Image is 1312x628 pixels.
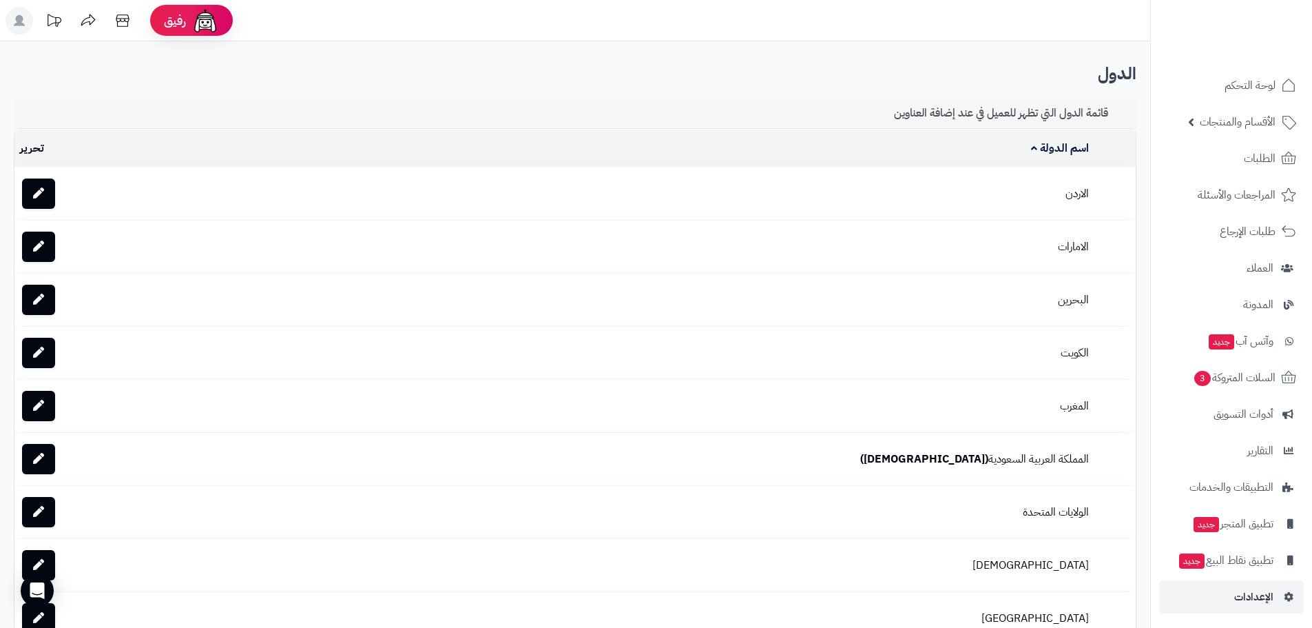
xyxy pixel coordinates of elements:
[1159,580,1304,614] a: الإعدادات
[37,7,71,38] a: تحديثات المنصة
[14,60,1136,88] h2: الدول
[1243,295,1273,314] span: المدونة
[1189,478,1273,497] span: التطبيقات والخدمات
[196,221,1094,273] td: الامارات
[1214,405,1273,424] span: أدوات التسويق
[1159,142,1304,175] a: الطلبات
[196,380,1094,432] td: المغرب
[196,539,1094,591] td: [DEMOGRAPHIC_DATA]
[196,486,1094,538] td: الولايات المتحدة
[21,574,54,607] div: Open Intercom Messenger
[1192,514,1273,534] span: تطبيق المتجر
[1244,149,1275,168] span: الطلبات
[1159,544,1304,577] a: تطبيق نقاط البيعجديد
[1179,554,1205,569] span: جديد
[196,433,1094,485] td: المملكة العربية السعودية
[1209,334,1234,350] span: جديد
[196,327,1094,379] td: الكويت
[860,451,988,467] b: ([DEMOGRAPHIC_DATA])
[196,168,1094,220] td: الاردن
[1194,371,1211,386] span: 3
[1159,325,1304,358] a: وآتس آبجديد
[1193,368,1275,387] span: السلات المتروكة
[1031,140,1089,156] a: اسم الدولة
[1234,587,1273,607] span: الإعدادات
[1247,441,1273,460] span: التقارير
[164,12,186,29] span: رفيق
[1159,471,1304,504] a: التطبيقات والخدمات
[1159,215,1304,248] a: طلبات الإرجاع
[1159,69,1304,102] a: لوحة التحكم
[1220,222,1275,241] span: طلبات الإرجاع
[196,274,1094,326] td: البحرين
[1178,551,1273,570] span: تطبيق نقاط البيع
[1198,185,1275,205] span: المراجعات والأسئلة
[1159,398,1304,431] a: أدوات التسويق
[1247,259,1273,278] span: العملاء
[1194,517,1219,532] span: جديد
[1225,76,1275,95] span: لوحة التحكم
[1159,288,1304,321] a: المدونة
[1159,179,1304,212] a: المراجعات والأسئلة
[14,130,196,168] td: تحرير
[1159,361,1304,394] a: السلات المتروكة3
[1207,332,1273,351] span: وآتس آب
[191,7,219,34] img: ai-face.png
[1159,252,1304,285] a: العملاء
[1159,434,1304,467] a: التقارير
[1200,112,1275,132] span: الأقسام والمنتجات
[1159,507,1304,540] a: تطبيق المتجرجديد
[894,107,1126,120] h3: قائمة الدول التي تظهر للعميل في عند إضافة العناوين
